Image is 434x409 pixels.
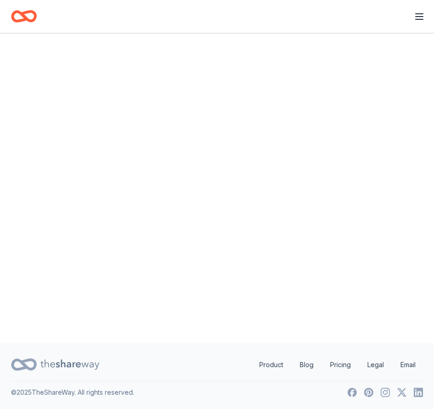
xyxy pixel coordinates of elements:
[252,356,423,374] nav: quick links
[252,356,291,374] a: Product
[292,356,321,374] a: Blog
[323,356,358,374] a: Pricing
[11,6,37,27] a: Home
[360,356,391,374] a: Legal
[393,356,423,374] a: Email
[11,387,134,398] p: © 2025 TheShareWay. All rights reserved.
